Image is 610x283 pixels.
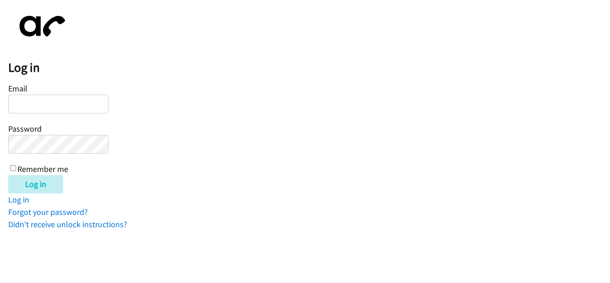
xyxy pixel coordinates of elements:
[17,164,68,174] label: Remember me
[8,83,27,94] label: Email
[8,175,63,193] input: Log in
[8,207,88,217] a: Forgot your password?
[8,194,29,205] a: Log in
[8,8,72,44] img: aphone-8a226864a2ddd6a5e75d1ebefc011f4aa8f32683c2d82f3fb0802fe031f96514.svg
[8,219,127,230] a: Didn't receive unlock instructions?
[8,123,42,134] label: Password
[8,60,610,75] h2: Log in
